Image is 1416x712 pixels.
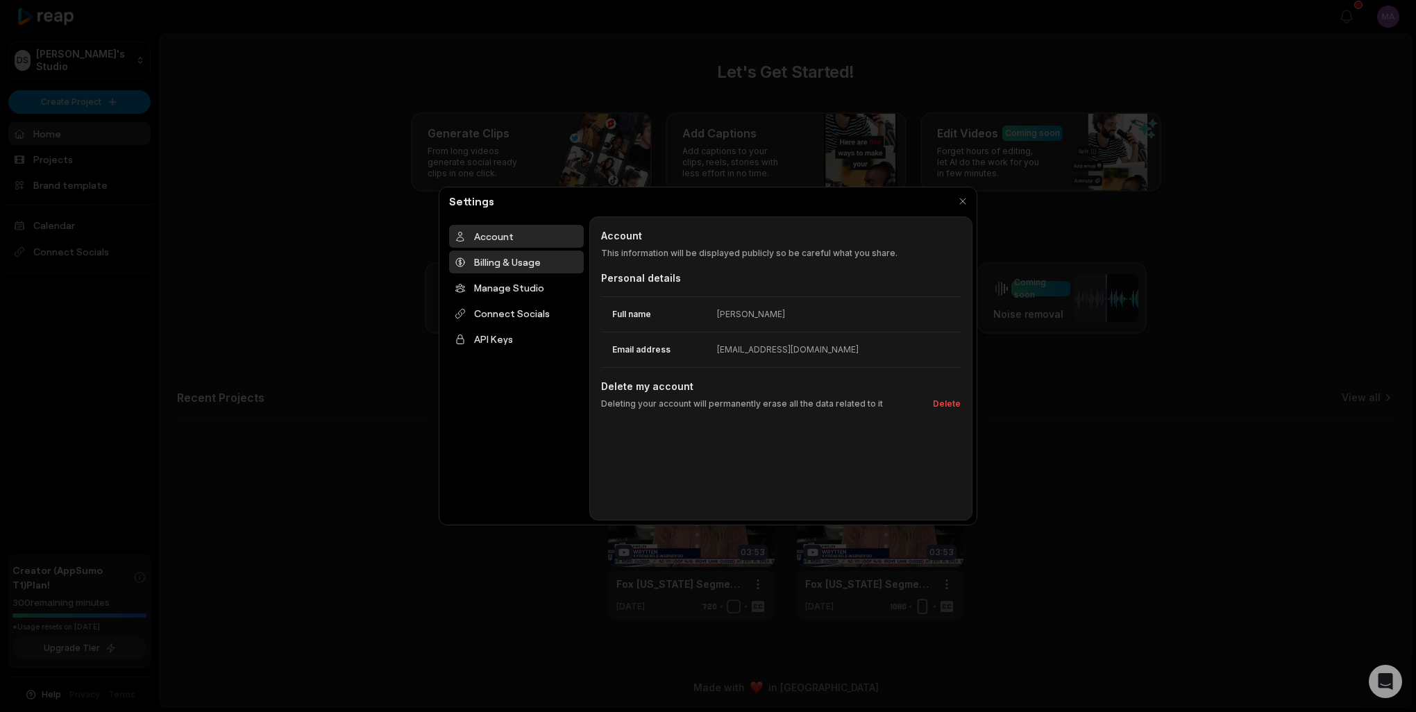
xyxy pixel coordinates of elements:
h2: Account [601,228,961,243]
div: Account [449,225,584,248]
h2: Delete my account [601,379,961,393]
p: This information will be displayed publicly so be careful what you share. [601,247,961,260]
div: Billing & Usage [449,251,584,273]
div: Personal details [601,271,961,285]
div: Manage Studio [449,276,584,299]
div: [EMAIL_ADDRESS][DOMAIN_NAME] [717,344,859,356]
div: API Keys [449,328,584,350]
p: Deleting your account will permanently erase all the data related to it [601,398,883,410]
div: [PERSON_NAME] [717,308,785,321]
dt: Full name [601,308,717,321]
button: Delete [927,398,961,410]
div: Connect Socials [449,302,584,325]
h2: Settings [444,193,500,210]
dt: Email address [601,344,717,356]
